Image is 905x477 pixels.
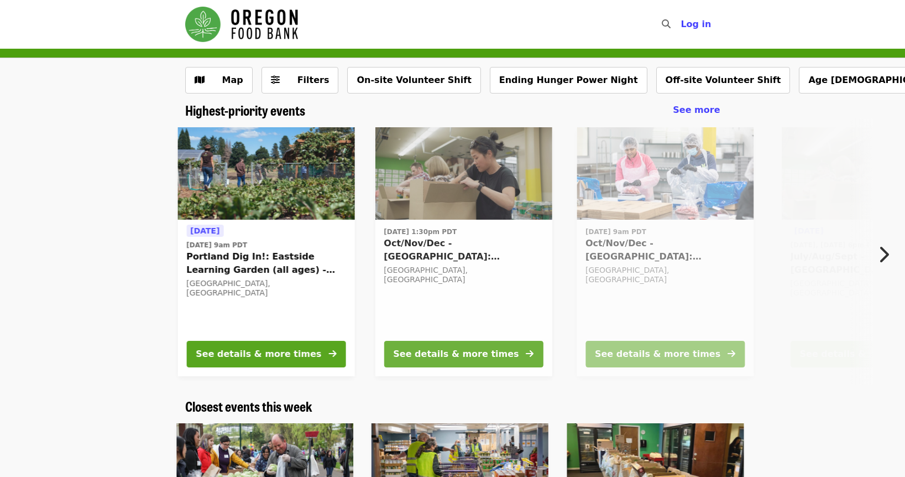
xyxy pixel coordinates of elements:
[297,75,329,85] span: Filters
[585,341,745,367] button: See details & more times
[585,237,745,263] span: Oct/Nov/Dec - [GEOGRAPHIC_DATA]: Repack/Sort (age [DEMOGRAPHIC_DATA]+)
[185,102,305,118] a: Highest-priority events
[375,127,552,376] a: See details for "Oct/Nov/Dec - Portland: Repack/Sort (age 8+)"
[662,19,671,29] i: search icon
[195,75,205,85] i: map icon
[673,103,720,117] a: See more
[176,102,729,118] div: Highest-priority events
[375,127,552,220] img: Oct/Nov/Dec - Portland: Repack/Sort (age 8+) organized by Oregon Food Bank
[790,240,881,250] time: [DATE], [DATE] 6pm PDT
[869,239,905,270] button: Next item
[185,100,305,120] span: Highest-priority events
[577,127,754,220] img: Oct/Nov/Dec - Beaverton: Repack/Sort (age 10+) organized by Oregon Food Bank
[681,19,711,29] span: Log in
[261,67,339,94] button: Filters (0 selected)
[585,227,646,237] time: [DATE] 9am PDT
[222,75,243,85] span: Map
[490,67,647,94] button: Ending Hunger Power Night
[177,127,354,376] a: See details for "Portland Dig In!: Eastside Learning Garden (all ages) - Aug/Sept/Oct"
[728,349,735,359] i: arrow-right icon
[190,226,219,235] span: [DATE]
[384,237,543,263] span: Oct/Nov/Dec - [GEOGRAPHIC_DATA]: Repack/Sort (age [DEMOGRAPHIC_DATA]+)
[673,105,720,115] span: See more
[177,127,354,220] img: Portland Dig In!: Eastside Learning Garden (all ages) - Aug/Sept/Oct organized by Oregon Food Bank
[577,127,754,376] a: See details for "Oct/Nov/Dec - Beaverton: Repack/Sort (age 10+)"
[794,226,823,235] span: [DATE]
[595,348,720,361] div: See details & more times
[186,240,247,250] time: [DATE] 9am PDT
[271,75,280,85] i: sliders-h icon
[384,227,457,237] time: [DATE] 1:30pm PDT
[186,341,346,367] button: See details & more times
[186,279,346,298] div: [GEOGRAPHIC_DATA], [GEOGRAPHIC_DATA]
[878,244,889,265] i: chevron-right icon
[384,341,543,367] button: See details & more times
[347,67,480,94] button: On-site Volunteer Shift
[196,348,321,361] div: See details & more times
[185,396,312,416] span: Closest events this week
[393,348,519,361] div: See details & more times
[185,7,298,42] img: Oregon Food Bank - Home
[656,67,791,94] button: Off-site Volunteer Shift
[186,250,346,277] span: Portland Dig In!: Eastside Learning Garden (all ages) - Aug/Sept/Oct
[185,67,253,94] button: Show map view
[328,349,336,359] i: arrow-right icon
[526,349,533,359] i: arrow-right icon
[176,398,729,414] div: Closest events this week
[384,266,543,284] div: [GEOGRAPHIC_DATA], [GEOGRAPHIC_DATA]
[672,13,720,35] button: Log in
[185,398,312,414] a: Closest events this week
[585,266,745,284] div: [GEOGRAPHIC_DATA], [GEOGRAPHIC_DATA]
[677,11,686,38] input: Search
